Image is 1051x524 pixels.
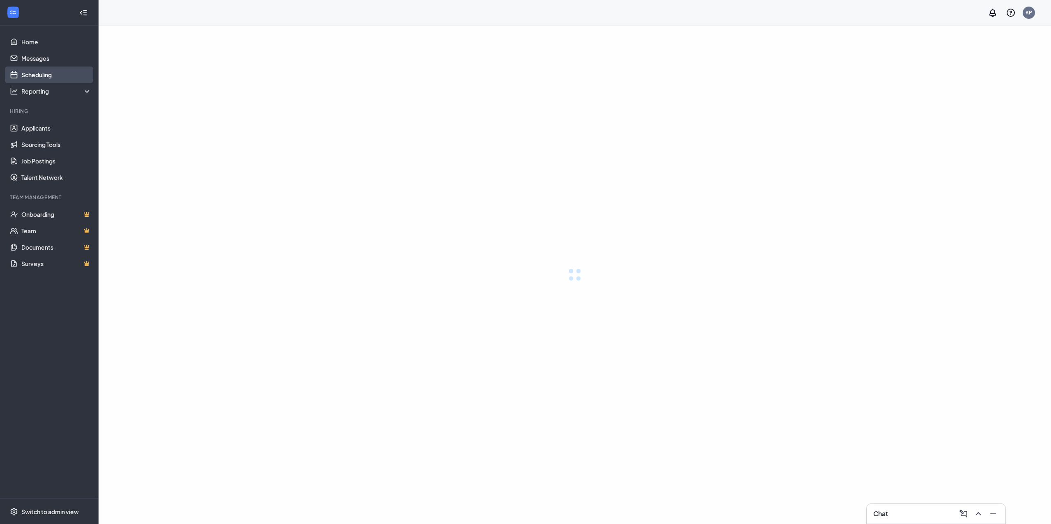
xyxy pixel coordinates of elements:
svg: WorkstreamLogo [9,8,17,16]
h3: Chat [873,509,888,518]
button: ComposeMessage [956,507,969,520]
a: OnboardingCrown [21,206,92,223]
a: Sourcing Tools [21,136,92,153]
div: Hiring [10,108,90,115]
a: Job Postings [21,153,92,169]
a: TeamCrown [21,223,92,239]
svg: Settings [10,508,18,516]
div: Team Management [10,194,90,201]
svg: Minimize [988,509,998,519]
div: Reporting [21,87,92,95]
svg: QuestionInfo [1006,8,1016,18]
a: Talent Network [21,169,92,186]
button: ChevronUp [971,507,984,520]
svg: Analysis [10,87,18,95]
a: Home [21,34,92,50]
a: SurveysCrown [21,255,92,272]
a: Messages [21,50,92,67]
svg: ComposeMessage [959,509,968,519]
div: Switch to admin view [21,508,79,516]
svg: Collapse [79,9,87,17]
a: Applicants [21,120,92,136]
a: DocumentsCrown [21,239,92,255]
div: KP [1026,9,1032,16]
button: Minimize [986,507,999,520]
svg: Notifications [988,8,998,18]
svg: ChevronUp [973,509,983,519]
a: Scheduling [21,67,92,83]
